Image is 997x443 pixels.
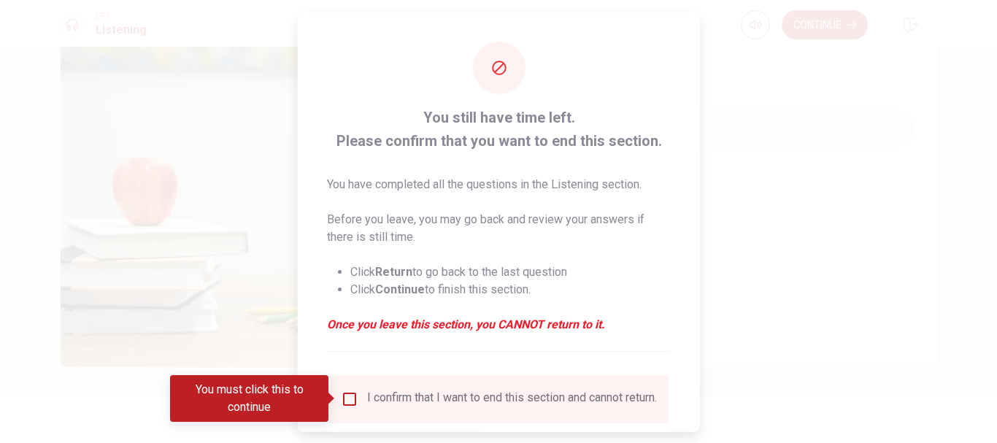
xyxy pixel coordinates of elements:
[341,390,358,407] span: You must click this to continue
[375,264,412,278] strong: Return
[350,263,671,280] li: Click to go back to the last question
[327,315,671,333] em: Once you leave this section, you CANNOT return to it.
[170,375,328,422] div: You must click this to continue
[367,390,657,407] div: I confirm that I want to end this section and cannot return.
[327,210,671,245] p: Before you leave, you may go back and review your answers if there is still time.
[327,175,671,193] p: You have completed all the questions in the Listening section.
[375,282,425,296] strong: Continue
[350,280,671,298] li: Click to finish this section.
[327,105,671,152] span: You still have time left. Please confirm that you want to end this section.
